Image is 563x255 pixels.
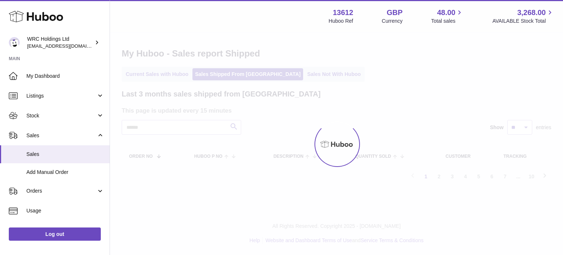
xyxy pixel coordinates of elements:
span: Sales [26,151,104,158]
span: Usage [26,207,104,214]
div: Currency [382,18,403,25]
span: Orders [26,187,96,194]
span: 48.00 [437,8,455,18]
span: Stock [26,112,96,119]
span: Total sales [431,18,464,25]
span: My Dashboard [26,73,104,80]
a: 3,268.00 AVAILABLE Stock Total [492,8,554,25]
strong: GBP [387,8,402,18]
strong: 13612 [333,8,353,18]
span: 3,268.00 [517,8,546,18]
div: WRC Holdings Ltd [27,36,93,50]
img: lg@wrcholdings.co.uk [9,37,20,48]
div: Huboo Ref [329,18,353,25]
a: Log out [9,227,101,241]
span: [EMAIL_ADDRESS][DOMAIN_NAME] [27,43,108,49]
span: Listings [26,92,96,99]
a: 48.00 Total sales [431,8,464,25]
span: AVAILABLE Stock Total [492,18,554,25]
span: Add Manual Order [26,169,104,176]
span: Sales [26,132,96,139]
